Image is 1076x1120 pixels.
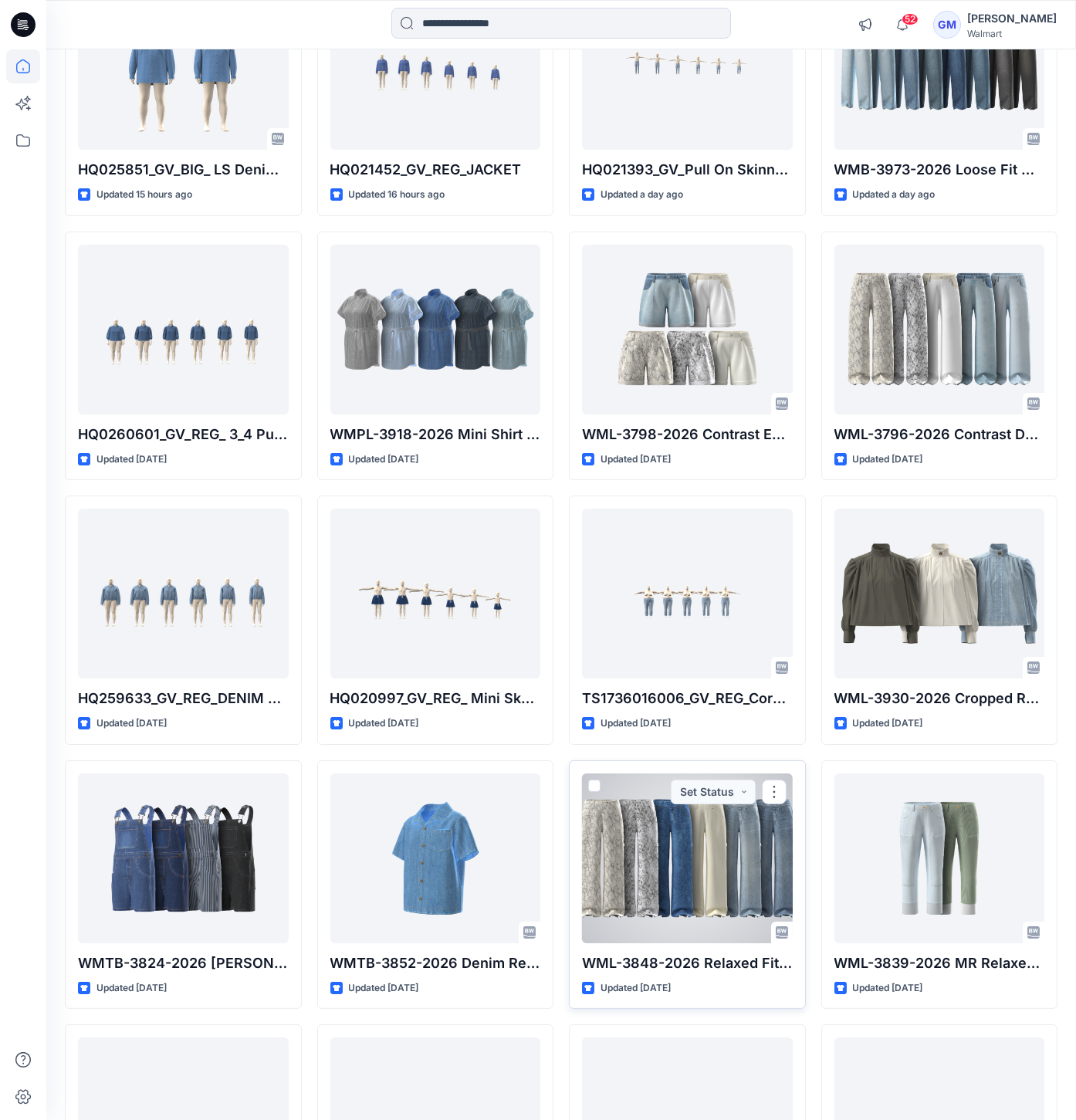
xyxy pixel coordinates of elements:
[853,187,936,203] p: Updated a day ago
[967,9,1057,28] div: [PERSON_NAME]
[834,773,1045,943] a: WML-3839-2026 MR Relaxed Straight Carpenter_Cost Opt
[834,245,1045,415] a: WML-3796-2026 Contrast Denim Pant
[582,688,793,709] p: TS1736016006_GV_REG_Core Full Length Jegging
[902,13,919,25] span: 52
[330,953,541,974] p: WMTB-3852-2026 Denim Resort Shirt (Set)
[349,452,419,468] p: Updated [DATE]
[853,452,923,468] p: Updated [DATE]
[853,980,923,996] p: Updated [DATE]
[330,688,541,709] p: HQ020997_GV_REG_ Mini Skort w In [GEOGRAPHIC_DATA] Shorts
[834,509,1045,678] a: WML-3930-2026 Cropped Ruched Jacket
[834,688,1045,709] p: WML-3930-2026 Cropped Ruched Jacket
[330,245,541,415] a: WMPL-3918-2026 Mini Shirt Dress
[967,28,1057,39] div: Walmart
[330,424,541,445] p: WMPL-3918-2026 Mini Shirt Dress
[834,424,1045,445] p: WML-3796-2026 Contrast Denim Pant
[96,187,192,203] p: Updated 15 hours ago
[349,187,445,203] p: Updated 16 hours ago
[96,980,167,996] p: Updated [DATE]
[853,716,923,732] p: Updated [DATE]
[78,424,289,445] p: HQ0260601_GV_REG_ 3_4 Puff Sleeve Shirt
[834,953,1045,974] p: WML-3839-2026 MR Relaxed Straight Carpenter_Cost Opt
[582,424,793,445] p: WML-3798-2026 Contrast Ecru Shorts
[349,980,419,996] p: Updated [DATE]
[582,159,793,181] p: HQ021393_GV_Pull On Skinny Jegging
[582,245,793,415] a: WML-3798-2026 Contrast Ecru Shorts
[78,688,289,709] p: HQ259633_GV_REG_DENIM BOMBER
[933,11,961,39] div: GM
[601,187,683,203] p: Updated a day ago
[601,980,671,996] p: Updated [DATE]
[78,245,289,415] a: HQ0260601_GV_REG_ 3_4 Puff Sleeve Shirt
[78,773,289,943] a: WMTB-3824-2026 Shortall
[78,953,289,974] p: WMTB-3824-2026 [PERSON_NAME]
[330,773,541,943] a: WMTB-3852-2026 Denim Resort Shirt (Set)
[601,716,671,732] p: Updated [DATE]
[96,452,167,468] p: Updated [DATE]
[330,509,541,678] a: HQ020997_GV_REG_ Mini Skort w In Jersey Shorts
[834,159,1045,181] p: WMB-3973-2026 Loose Fit Denim-Test
[601,452,671,468] p: Updated [DATE]
[78,509,289,678] a: HQ259633_GV_REG_DENIM BOMBER
[330,159,541,181] p: HQ021452_GV_REG_JACKET
[582,773,793,943] a: WML-3848-2026 Relaxed Fit Jeans
[96,716,167,732] p: Updated [DATE]
[349,716,419,732] p: Updated [DATE]
[582,509,793,678] a: TS1736016006_GV_REG_Core Full Length Jegging
[78,159,289,181] p: HQ025851_GV_BIG_ LS Denim Shirt
[582,953,793,974] p: WML-3848-2026 Relaxed Fit Jeans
